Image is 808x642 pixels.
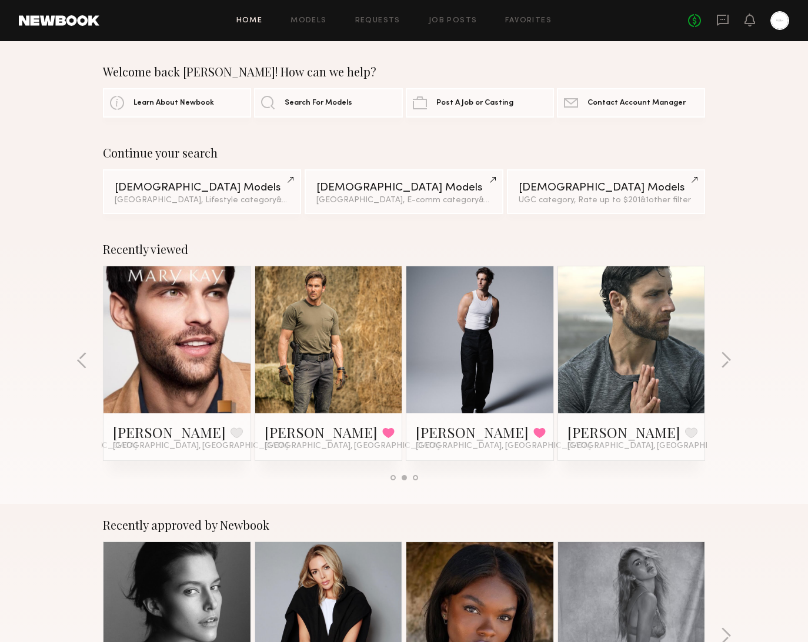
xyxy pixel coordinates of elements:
[507,169,705,214] a: [DEMOGRAPHIC_DATA] ModelsUGC category, Rate up to $201&1other filter
[505,17,552,25] a: Favorites
[133,99,214,107] span: Learn About Newbook
[557,88,705,118] a: Contact Account Manager
[305,169,503,214] a: [DEMOGRAPHIC_DATA] Models[GEOGRAPHIC_DATA], E-comm category&5other filters
[285,99,352,107] span: Search For Models
[519,196,693,205] div: UGC category, Rate up to $201
[113,442,288,451] span: [GEOGRAPHIC_DATA], [GEOGRAPHIC_DATA]
[103,518,705,532] div: Recently approved by Newbook
[236,17,263,25] a: Home
[416,442,591,451] span: [GEOGRAPHIC_DATA], [GEOGRAPHIC_DATA]
[640,196,691,204] span: & 1 other filter
[276,196,333,204] span: & 5 other filter s
[567,423,680,442] a: [PERSON_NAME]
[103,88,251,118] a: Learn About Newbook
[406,88,554,118] a: Post A Job or Casting
[254,88,402,118] a: Search For Models
[587,99,686,107] span: Contact Account Manager
[519,182,693,193] div: [DEMOGRAPHIC_DATA] Models
[265,442,440,451] span: [GEOGRAPHIC_DATA], [GEOGRAPHIC_DATA]
[316,196,491,205] div: [GEOGRAPHIC_DATA], E-comm category
[416,423,529,442] a: [PERSON_NAME]
[479,196,535,204] span: & 5 other filter s
[429,17,478,25] a: Job Posts
[103,169,301,214] a: [DEMOGRAPHIC_DATA] Models[GEOGRAPHIC_DATA], Lifestyle category&5other filters
[115,196,289,205] div: [GEOGRAPHIC_DATA], Lifestyle category
[316,182,491,193] div: [DEMOGRAPHIC_DATA] Models
[265,423,378,442] a: [PERSON_NAME]
[103,242,705,256] div: Recently viewed
[113,423,226,442] a: [PERSON_NAME]
[115,182,289,193] div: [DEMOGRAPHIC_DATA] Models
[291,17,326,25] a: Models
[355,17,400,25] a: Requests
[567,442,743,451] span: [GEOGRAPHIC_DATA], [GEOGRAPHIC_DATA]
[103,146,705,160] div: Continue your search
[436,99,513,107] span: Post A Job or Casting
[103,65,705,79] div: Welcome back [PERSON_NAME]! How can we help?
